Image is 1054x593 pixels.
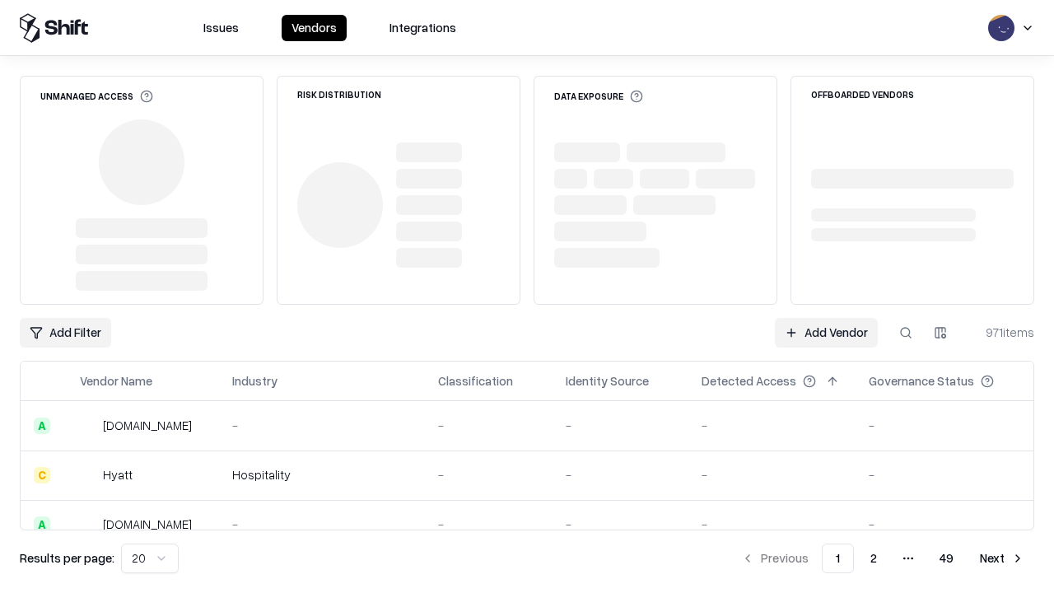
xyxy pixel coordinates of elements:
div: A [34,418,50,434]
div: Identity Source [566,372,649,390]
div: - [232,516,412,533]
div: 971 items [968,324,1034,341]
div: - [869,466,1020,483]
img: primesec.co.il [80,516,96,533]
div: - [438,417,539,434]
div: - [869,417,1020,434]
button: 2 [857,544,890,573]
button: 49 [926,544,967,573]
div: Vendor Name [80,372,152,390]
button: Integrations [380,15,466,41]
div: Governance Status [869,372,974,390]
div: Risk Distribution [297,90,381,99]
button: Issues [194,15,249,41]
p: Results per page: [20,549,114,567]
img: Hyatt [80,467,96,483]
button: Next [970,544,1034,573]
div: Hospitality [232,466,412,483]
div: Offboarded Vendors [811,90,914,99]
button: 1 [822,544,854,573]
div: [DOMAIN_NAME] [103,417,192,434]
div: - [702,516,842,533]
div: - [702,417,842,434]
div: - [438,516,539,533]
div: - [232,417,412,434]
div: [DOMAIN_NAME] [103,516,192,533]
div: Hyatt [103,466,133,483]
div: C [34,467,50,483]
div: Detected Access [702,372,796,390]
div: - [869,516,1020,533]
button: Add Filter [20,318,111,348]
div: - [566,466,675,483]
div: A [34,516,50,533]
div: - [438,466,539,483]
div: Classification [438,372,513,390]
div: Data Exposure [554,90,643,103]
a: Add Vendor [775,318,878,348]
img: intrado.com [80,418,96,434]
nav: pagination [731,544,1034,573]
div: - [566,516,675,533]
button: Vendors [282,15,347,41]
div: Industry [232,372,277,390]
div: - [702,466,842,483]
div: - [566,417,675,434]
div: Unmanaged Access [40,90,153,103]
